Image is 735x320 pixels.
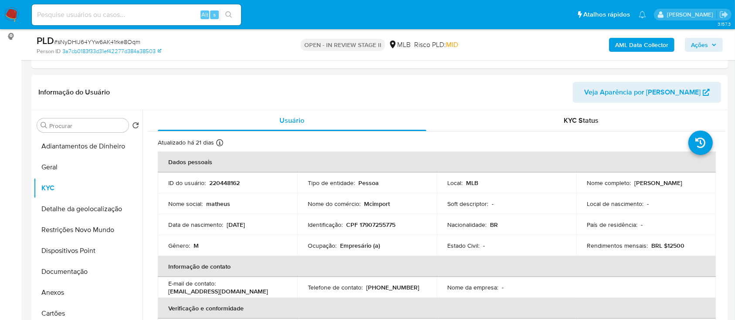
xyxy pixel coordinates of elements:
[573,82,721,103] button: Veja Aparência por [PERSON_NAME]
[366,283,419,291] p: [PHONE_NUMBER]
[158,256,716,277] th: Informação de contato
[38,88,110,97] h1: Informação do Usuário
[308,283,363,291] p: Telefone de contato :
[34,136,143,157] button: Adiantamentos de Dinheiro
[168,200,203,208] p: Nome social :
[301,39,385,51] p: OPEN - IN REVIEW STAGE II
[587,200,643,208] p: Local de nascimento :
[209,179,240,187] p: 220448162
[37,34,54,47] b: PLD
[634,179,682,187] p: [PERSON_NAME]
[719,10,728,19] a: Sair
[34,178,143,199] button: KYC
[34,199,143,219] button: Detalhe da geolocalização
[447,221,487,229] p: Nacionalidade :
[34,219,143,240] button: Restrições Novo Mundo
[691,38,708,52] span: Ações
[34,261,143,282] button: Documentação
[447,179,463,187] p: Local :
[32,9,241,20] input: Pesquise usuários ou casos...
[651,242,684,249] p: BRL $12500
[414,40,458,50] span: Risco PLD:
[158,298,716,319] th: Verificação e conformidade
[388,40,411,50] div: MLB
[49,122,125,130] input: Procurar
[447,242,480,249] p: Estado Civil :
[647,200,649,208] p: -
[206,200,230,208] p: matheus
[483,242,485,249] p: -
[308,200,361,208] p: Nome do comércio :
[584,82,701,103] span: Veja Aparência por [PERSON_NAME]
[220,9,238,21] button: search-icon
[564,115,599,125] span: KYC Status
[466,179,478,187] p: MLB
[213,10,216,19] span: s
[358,179,379,187] p: Pessoa
[41,122,48,129] button: Procurar
[447,200,488,208] p: Soft descriptor :
[447,283,498,291] p: Nome da empresa :
[62,47,161,55] a: 3a7cb0183f33d31ef42277d384a38503
[227,221,245,229] p: [DATE]
[308,242,337,249] p: Ocupação :
[194,242,199,249] p: M
[34,240,143,261] button: Dispositivos Point
[279,115,304,125] span: Usuário
[168,242,190,249] p: Gênero :
[37,47,61,55] b: Person ID
[446,40,458,50] span: MID
[587,179,631,187] p: Nome completo :
[54,37,140,46] span: # sNyDHIJ64YYw6AK41rke8Oqm
[609,38,674,52] button: AML Data Collector
[168,179,206,187] p: ID do usuário :
[158,138,214,147] p: Atualizado há 21 dias
[583,10,630,19] span: Atalhos rápidos
[308,221,343,229] p: Identificação :
[490,221,498,229] p: BR
[132,122,139,131] button: Retornar ao pedido padrão
[492,200,493,208] p: -
[201,10,208,19] span: Alt
[587,242,648,249] p: Rendimentos mensais :
[308,179,355,187] p: Tipo de entidade :
[168,221,223,229] p: Data de nascimento :
[615,38,668,52] b: AML Data Collector
[718,20,731,27] span: 3.157.3
[158,152,716,172] th: Dados pessoais
[34,282,143,303] button: Anexos
[639,11,646,18] a: Notificações
[685,38,723,52] button: Ações
[346,221,395,229] p: CPF 17907255775
[168,287,268,295] p: [EMAIL_ADDRESS][DOMAIN_NAME]
[168,280,216,287] p: E-mail de contato :
[587,221,637,229] p: País de residência :
[364,200,390,208] p: Mcimport
[340,242,380,249] p: Empresário (a)
[641,221,643,229] p: -
[667,10,716,19] p: carlos.guerra@mercadopago.com.br
[502,283,504,291] p: -
[34,157,143,178] button: Geral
